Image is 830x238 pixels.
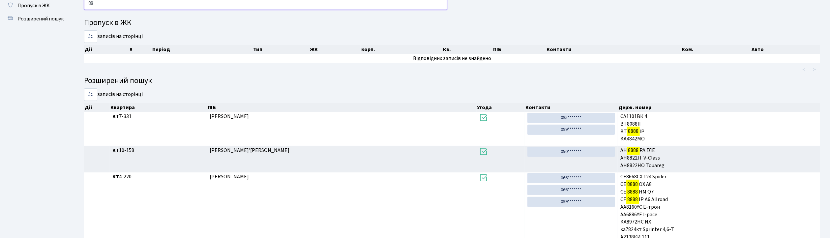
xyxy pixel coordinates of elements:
mark: 8888 [627,146,639,155]
th: Дії [84,103,110,112]
span: 7-331 [112,113,204,120]
span: [PERSON_NAME]'[PERSON_NAME] [210,147,289,154]
mark: 8888 [627,127,639,136]
mark: 8888 [626,180,639,189]
th: Ком. [681,45,751,54]
th: Угода [477,103,525,112]
b: КТ [112,113,119,120]
th: корп. [361,45,442,54]
span: 10-158 [112,147,204,154]
th: Держ. номер [618,103,820,112]
span: 4-220 [112,173,204,181]
th: ПІБ [207,103,476,112]
mark: 8888 [626,187,639,196]
b: КТ [112,147,119,154]
span: AH PA ГЛЕ AН8822IT V-Class AН8822НO Touareg [620,147,817,169]
select: записів на сторінці [84,30,97,43]
h4: Розширений пошук [84,76,820,86]
span: Розширений пошук [17,15,64,22]
th: # [129,45,152,54]
mark: 8888 [626,195,639,204]
th: Квартира [110,103,207,112]
h4: Пропуск в ЖК [84,18,820,28]
span: СА1101ВК 4 BT8088II BT IP KA4842MO [620,113,817,143]
th: Контакти [525,103,618,112]
span: Пропуск в ЖК [17,2,50,9]
th: Період [152,45,252,54]
a: Розширений пошук [3,12,69,25]
b: КТ [112,173,119,180]
label: записів на сторінці [84,88,143,101]
th: Дії [84,45,129,54]
label: записів на сторінці [84,30,143,43]
span: [PERSON_NAME] [210,173,249,180]
td: Відповідних записів не знайдено [84,54,820,63]
th: ПІБ [492,45,546,54]
select: записів на сторінці [84,88,97,101]
th: Тип [252,45,309,54]
th: Кв. [442,45,492,54]
th: Авто [751,45,820,54]
span: [PERSON_NAME] [210,113,249,120]
th: Контакти [546,45,681,54]
th: ЖК [309,45,361,54]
